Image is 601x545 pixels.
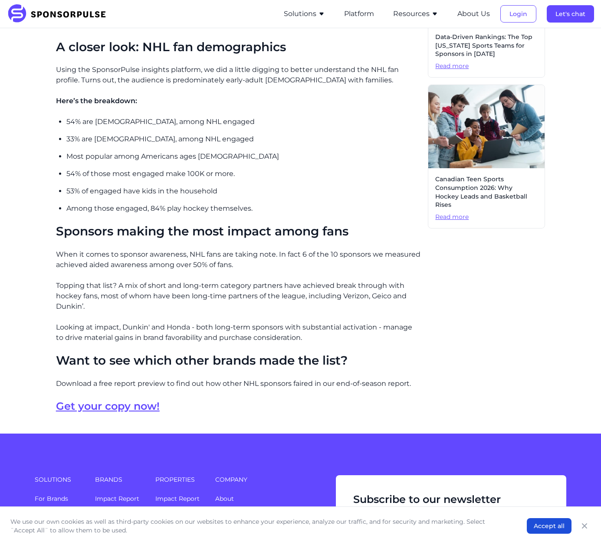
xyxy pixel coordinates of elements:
a: Impact Report [95,495,139,503]
p: Using the SponsorPulse insights platform, we did a little digging to better understand the NHL fa... [56,65,421,85]
a: Login [500,10,536,18]
p: When it comes to sponsor awareness, NHL fans are taking note. In fact 6 of the 10 sponsors we mea... [56,249,421,270]
a: Get your copy now! [56,400,160,412]
button: Let's chat [547,5,594,23]
button: About Us [457,9,490,19]
span: Canadian Teen Sports Consumption 2026: Why Hockey Leads and Basketball Rises [435,175,538,209]
span: Here’s the breakdown: [56,97,137,105]
a: Platform [344,10,374,18]
h2: Want to see which other brands made the list? [56,353,421,368]
span: Solutions [35,475,85,484]
img: Getty images courtesy of Unsplash [428,85,545,168]
span: Properties [155,475,205,484]
button: Solutions [284,9,325,19]
p: Among those engaged, 84% play hockey themselves. [66,203,421,214]
img: SponsorPulse [7,4,112,23]
p: We use our own cookies as well as third-party cookies on our websites to enhance your experience,... [10,517,509,535]
span: Read more [435,213,538,222]
span: Subscribe to our newsletter [353,493,549,506]
button: Platform [344,9,374,19]
p: 54% are [DEMOGRAPHIC_DATA], among NHL engaged [66,117,421,127]
a: Canadian Teen Sports Consumption 2026: Why Hockey Leads and Basketball RisesRead more [428,85,545,228]
a: About [215,495,234,503]
iframe: Chat Widget [558,503,601,545]
a: For Brands [35,495,68,503]
p: Download a free report preview to find out how other NHL sponsors faired in our end-of-season rep... [56,379,421,389]
a: Let's chat [547,10,594,18]
p: 54% of those most engaged make 100K or more. [66,169,421,179]
h2: A closer look: NHL fan demographics [56,40,421,55]
a: About Us [457,10,490,18]
p: 53% of engaged have kids in the household [66,186,421,196]
a: Impact Report [155,495,200,503]
span: Read more [435,62,538,71]
p: Most popular among Americans ages [DEMOGRAPHIC_DATA] [66,151,421,162]
span: Company [215,475,325,484]
button: Resources [393,9,438,19]
p: 33% are [DEMOGRAPHIC_DATA], among NHL engaged [66,134,421,144]
span: Brands [95,475,145,484]
span: Data-Driven Rankings: The Top [US_STATE] Sports Teams for Sponsors in [DATE] [435,33,538,59]
p: Topping that list? A mix of short and long-term category partners have achieved break through wit... [56,281,421,312]
h2: Sponsors making the most impact among fans [56,224,421,239]
p: Looking at impact, Dunkin' and Honda - both long-term sponsors with substantial activation - mana... [56,322,421,343]
button: Accept all [527,518,571,534]
button: Login [500,5,536,23]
